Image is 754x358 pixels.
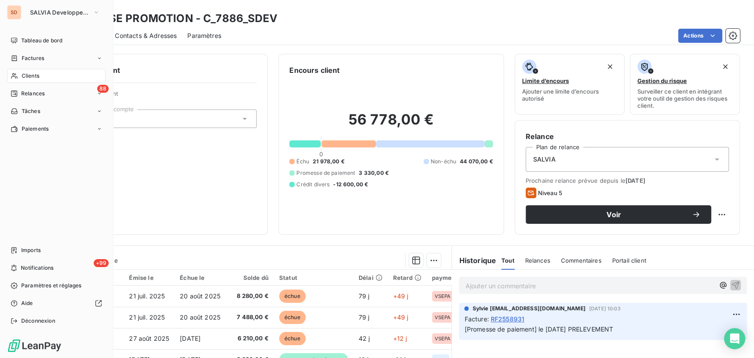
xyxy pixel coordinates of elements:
[289,65,340,75] h6: Encours client
[724,328,745,349] div: Open Intercom Messenger
[279,290,306,303] span: échue
[231,313,269,322] span: 7 488,00 €
[180,274,220,281] div: Échue le
[431,158,456,166] span: Non-échu
[359,274,383,281] div: Délai
[21,282,81,290] span: Paramètres et réglages
[678,29,722,43] button: Actions
[279,311,306,324] span: échue
[359,313,370,321] span: 79 j
[612,257,646,264] span: Portail client
[21,317,55,325] span: Déconnexion
[231,292,269,301] span: 8 280,00 €
[538,189,562,196] span: Niveau 5
[526,205,711,224] button: Voir
[22,54,44,62] span: Factures
[296,181,330,188] span: Crédit divers
[129,335,169,342] span: 27 août 2025
[501,257,515,264] span: Tout
[526,177,729,184] span: Prochaine relance prévue depuis le
[289,111,493,137] h2: 56 778,00 €
[472,305,585,313] span: Sylvie [EMAIL_ADDRESS][DOMAIN_NAME]
[319,151,323,158] span: 0
[21,264,53,272] span: Notifications
[526,131,729,142] h6: Relance
[97,85,109,93] span: 88
[187,31,221,40] span: Paramètres
[94,259,109,267] span: +99
[452,255,496,266] h6: Historique
[533,155,556,164] span: SALVIA
[129,313,165,321] span: 21 juil. 2025
[359,335,370,342] span: 42 j
[115,31,177,40] span: Contacts & Adresses
[279,274,348,281] div: Statut
[393,292,409,300] span: +49 j
[22,72,39,80] span: Clients
[78,11,277,26] h3: ECLISSE PROMOTION - C_7886_SDEV
[561,257,602,264] span: Commentaires
[630,54,740,115] button: Gestion du risqueSurveiller ce client en intégrant votre outil de gestion des risques client.
[435,294,451,299] span: VSEPA
[589,306,621,311] span: [DATE] 10:03
[180,313,220,321] span: 20 août 2025
[231,334,269,343] span: 6 210,00 €
[279,332,306,345] span: échue
[333,181,368,188] span: -12 600,00 €
[296,169,355,177] span: Promesse de paiement
[22,107,40,115] span: Tâches
[180,335,201,342] span: [DATE]
[522,88,617,102] span: Ajouter une limite d’encours autorisé
[464,314,489,324] span: Facture :
[129,292,165,300] span: 21 juil. 2025
[522,77,569,84] span: Limite d’encours
[536,211,692,218] span: Voir
[525,257,550,264] span: Relances
[71,90,257,102] span: Propriétés Client
[180,292,220,300] span: 20 août 2025
[231,274,269,281] div: Solde dû
[625,177,645,184] span: [DATE]
[30,9,89,16] span: SALVIA Developpement
[460,158,493,166] span: 44 070,00 €
[435,315,451,320] span: VSEPA
[435,336,451,341] span: VSEPA
[637,77,687,84] span: Gestion du risque
[129,274,169,281] div: Émise le
[313,158,345,166] span: 21 978,00 €
[491,314,524,324] span: RF2558931
[21,90,45,98] span: Relances
[464,325,613,333] span: [Promesse de paiement] le [DATE] PRELEVEMENT
[515,54,625,115] button: Limite d’encoursAjouter une limite d’encours autorisé
[22,125,49,133] span: Paiements
[359,292,370,300] span: 79 j
[21,299,33,307] span: Aide
[7,5,21,19] div: SD
[21,37,62,45] span: Tableau de bord
[637,88,732,109] span: Surveiller ce client en intégrant votre outil de gestion des risques client.
[359,169,389,177] span: 3 330,00 €
[7,296,106,310] a: Aide
[21,246,41,254] span: Imports
[432,274,487,281] div: paymentTypeCode
[393,335,407,342] span: +12 j
[393,274,421,281] div: Retard
[393,313,409,321] span: +49 j
[296,158,309,166] span: Échu
[7,339,62,353] img: Logo LeanPay
[53,65,257,75] h6: Informations client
